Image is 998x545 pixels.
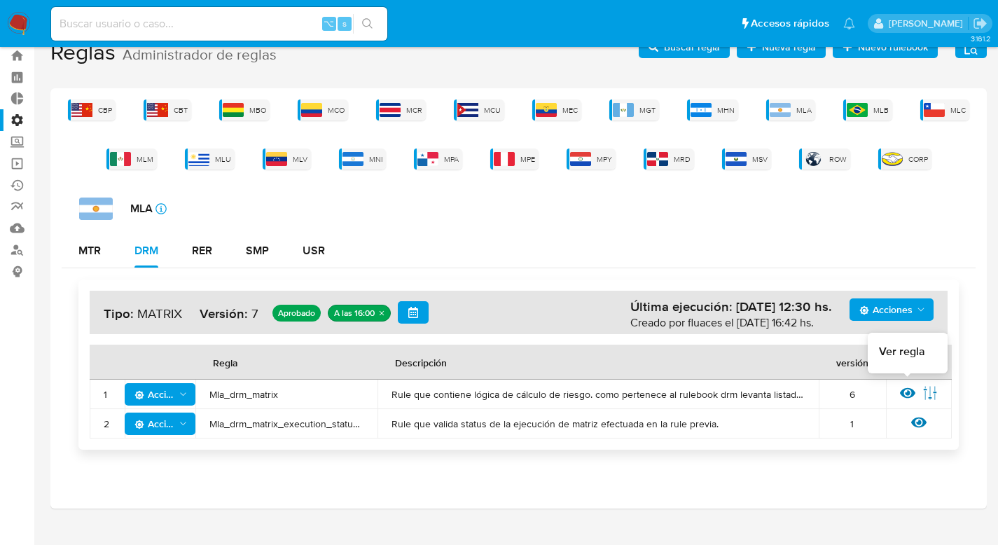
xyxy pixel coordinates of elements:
[324,17,334,30] span: ⌥
[973,16,987,31] a: Salir
[879,344,925,359] span: Ver regla
[353,14,382,34] button: search-icon
[51,15,387,33] input: Buscar usuario o caso...
[889,17,968,30] p: julian.dari@mercadolibre.com
[843,18,855,29] a: Notificaciones
[751,16,829,31] span: Accesos rápidos
[971,33,991,44] span: 3.161.2
[342,17,347,30] span: s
